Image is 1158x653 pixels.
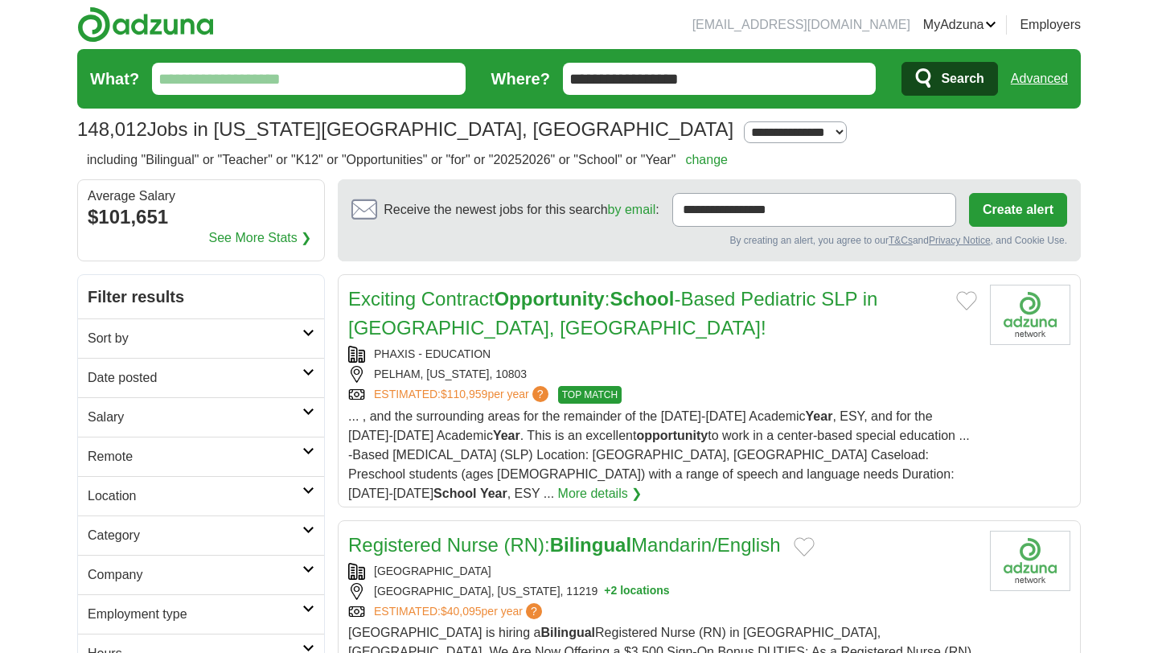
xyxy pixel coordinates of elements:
[384,200,659,220] span: Receive the newest jobs for this search :
[441,605,482,618] span: $40,095
[480,487,507,500] strong: Year
[88,190,314,203] div: Average Salary
[374,386,552,404] a: ESTIMATED:$110,959per year?
[969,193,1067,227] button: Create alert
[351,233,1067,248] div: By creating an alert, you agree to our and , and Cookie Use.
[956,291,977,310] button: Add to favorite jobs
[941,63,983,95] span: Search
[348,583,977,600] div: [GEOGRAPHIC_DATA], [US_STATE], 11219
[990,285,1070,345] img: Company logo
[494,288,604,310] strong: Opportunity
[88,565,302,585] h2: Company
[610,288,674,310] strong: School
[889,235,913,246] a: T&Cs
[78,358,324,397] a: Date posted
[78,397,324,437] a: Salary
[493,429,520,442] strong: Year
[348,563,977,580] div: [GEOGRAPHIC_DATA]
[348,409,970,500] span: ... , and the surrounding areas for the remainder of the [DATE]-[DATE] Academic , ESY, and for th...
[88,329,302,348] h2: Sort by
[78,515,324,555] a: Category
[1011,63,1068,95] a: Advanced
[923,15,997,35] a: MyAdzuna
[77,118,733,140] h1: Jobs in [US_STATE][GEOGRAPHIC_DATA], [GEOGRAPHIC_DATA]
[88,487,302,506] h2: Location
[88,605,302,624] h2: Employment type
[348,346,977,363] div: PHAXIS - EDUCATION
[87,150,728,170] h2: including "Bilingual" or "Teacher" or "K12" or "Opportunities" or "for" or "20252026" or "School"...
[532,386,548,402] span: ?
[794,537,815,556] button: Add to favorite jobs
[806,409,833,423] strong: Year
[78,555,324,594] a: Company
[78,594,324,634] a: Employment type
[990,531,1070,591] img: Company logo
[540,626,595,639] strong: Bilingual
[78,437,324,476] a: Remote
[348,288,877,339] a: Exciting ContractOpportunity:School-Based Pediatric SLP in [GEOGRAPHIC_DATA], [GEOGRAPHIC_DATA]!
[78,275,324,318] h2: Filter results
[77,6,214,43] img: Adzuna logo
[550,534,631,556] strong: Bilingual
[88,526,302,545] h2: Category
[348,534,781,556] a: Registered Nurse (RN):BilingualMandarin/English
[604,583,669,600] button: +2 locations
[78,476,324,515] a: Location
[692,15,910,35] li: [EMAIL_ADDRESS][DOMAIN_NAME]
[374,603,545,620] a: ESTIMATED:$40,095per year?
[88,368,302,388] h2: Date posted
[929,235,991,246] a: Privacy Notice
[685,153,728,166] a: change
[90,67,139,91] label: What?
[636,429,708,442] strong: opportunity
[209,228,312,248] a: See More Stats ❯
[433,487,476,500] strong: School
[901,62,997,96] button: Search
[441,388,487,400] span: $110,959
[88,447,302,466] h2: Remote
[88,203,314,232] div: $101,651
[77,115,147,144] span: 148,012
[78,318,324,358] a: Sort by
[558,386,622,404] span: TOP MATCH
[608,203,656,216] a: by email
[558,484,643,503] a: More details ❯
[491,67,550,91] label: Where?
[526,603,542,619] span: ?
[348,366,977,383] div: PELHAM, [US_STATE], 10803
[604,583,610,600] span: +
[88,408,302,427] h2: Salary
[1020,15,1081,35] a: Employers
